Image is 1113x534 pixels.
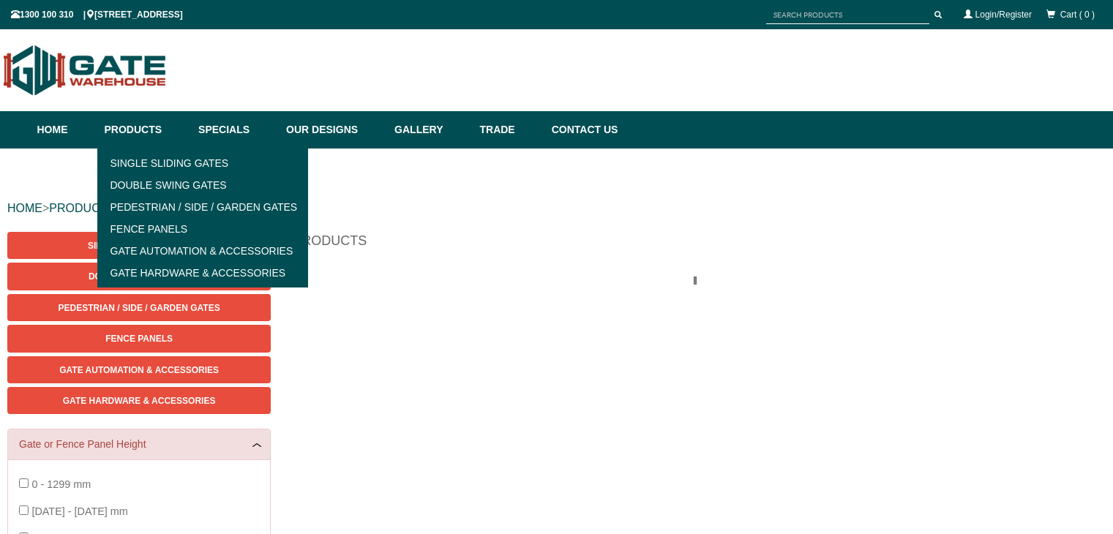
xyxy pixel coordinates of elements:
img: please_wait.gif [694,277,705,285]
input: SEARCH PRODUCTS [766,6,929,24]
span: Single Sliding Gates [88,241,190,251]
a: Home [37,111,97,148]
a: Gate Hardware & Accessories [102,262,304,284]
a: Contact Us [544,111,618,148]
a: Our Designs [279,111,387,148]
a: PRODUCTS [49,202,115,214]
span: Pedestrian / Side / Garden Gates [59,303,220,313]
a: Gallery [387,111,472,148]
a: Double Swing Gates [102,174,304,196]
span: Gate Hardware & Accessories [63,396,216,406]
a: Single Sliding Gates [7,232,271,259]
span: Gate Automation & Accessories [59,365,219,375]
a: Gate Hardware & Accessories [7,387,271,414]
a: Fence Panels [7,325,271,352]
a: Trade [472,111,544,148]
a: Pedestrian / Side / Garden Gates [102,196,304,218]
span: Cart ( 0 ) [1060,10,1095,20]
span: Double Swing Gates [89,271,190,282]
a: Pedestrian / Side / Garden Gates [7,294,271,321]
span: Fence Panels [105,334,173,344]
span: 1300 100 310 | [STREET_ADDRESS] [11,10,183,20]
a: HOME [7,202,42,214]
a: Gate or Fence Panel Height [19,437,259,452]
h1: Products [293,232,1106,257]
a: Double Swing Gates [7,263,271,290]
a: Products [97,111,192,148]
a: Single Sliding Gates [102,152,304,174]
span: 0 - 1299 mm [31,478,91,490]
span: [DATE] - [DATE] mm [31,505,127,517]
a: Gate Automation & Accessories [102,240,304,262]
a: Login/Register [975,10,1032,20]
a: Specials [191,111,279,148]
div: > [7,185,1106,232]
a: Fence Panels [102,218,304,240]
a: Gate Automation & Accessories [7,356,271,383]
